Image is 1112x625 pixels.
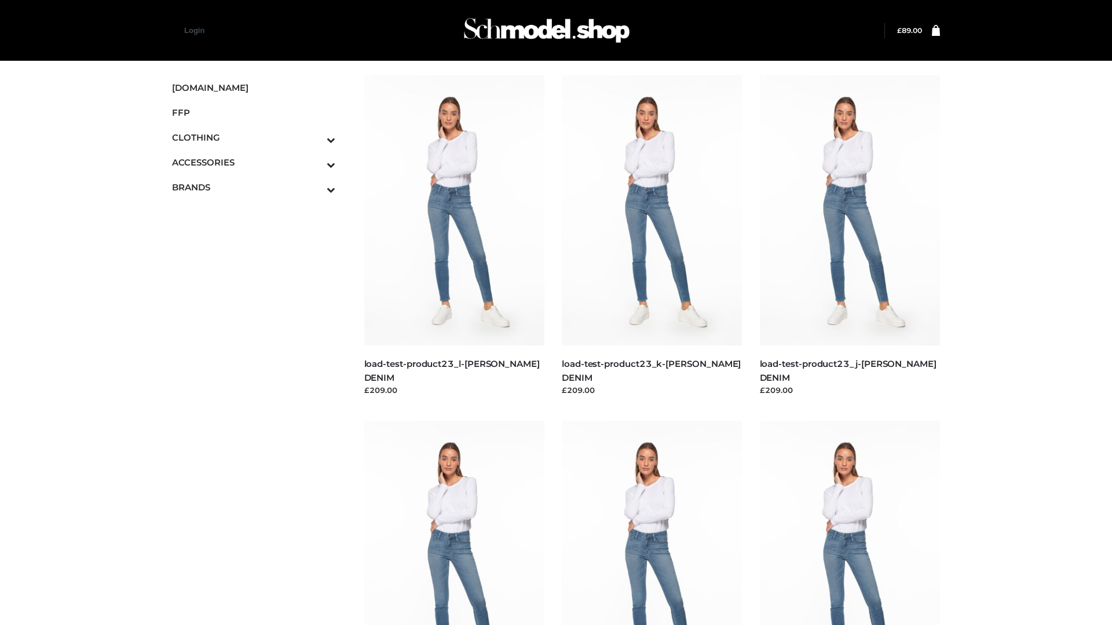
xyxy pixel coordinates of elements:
span: [DOMAIN_NAME] [172,81,335,94]
img: Schmodel Admin 964 [460,8,634,53]
a: Login [184,26,204,35]
div: £209.00 [364,384,545,396]
button: Toggle Submenu [295,125,335,150]
a: ACCESSORIESToggle Submenu [172,150,335,175]
bdi: 89.00 [897,26,922,35]
a: £89.00 [897,26,922,35]
a: CLOTHINGToggle Submenu [172,125,335,150]
span: BRANDS [172,181,335,194]
span: £ [897,26,902,35]
a: load-test-product23_k-[PERSON_NAME] DENIM [562,358,741,383]
span: FFP [172,106,335,119]
span: CLOTHING [172,131,335,144]
div: £209.00 [760,384,941,396]
a: [DOMAIN_NAME] [172,75,335,100]
button: Toggle Submenu [295,150,335,175]
a: BRANDSToggle Submenu [172,175,335,200]
span: ACCESSORIES [172,156,335,169]
div: £209.00 [562,384,742,396]
a: FFP [172,100,335,125]
button: Toggle Submenu [295,175,335,200]
a: load-test-product23_l-[PERSON_NAME] DENIM [364,358,540,383]
a: load-test-product23_j-[PERSON_NAME] DENIM [760,358,937,383]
